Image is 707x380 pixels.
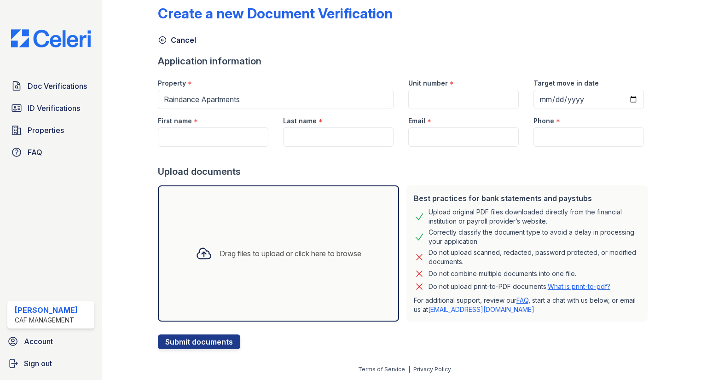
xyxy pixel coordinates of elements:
p: For additional support, review our , start a chat with us below, or email us at [414,296,640,314]
span: Doc Verifications [28,81,87,92]
a: [EMAIL_ADDRESS][DOMAIN_NAME] [428,305,534,313]
a: FAQ [7,143,94,161]
a: Privacy Policy [413,366,451,373]
div: Upload original PDF files downloaded directly from the financial institution or payroll provider’... [429,207,640,226]
div: Correctly classify the document type to avoid a delay in processing your application. [429,228,640,246]
div: Do not combine multiple documents into one file. [429,268,576,279]
a: Sign out [4,354,98,373]
a: Doc Verifications [7,77,94,95]
label: First name [158,116,192,126]
span: Sign out [24,358,52,369]
div: Do not upload scanned, redacted, password protected, or modified documents. [429,248,640,266]
div: CAF Management [15,316,78,325]
span: ID Verifications [28,103,80,114]
label: Last name [283,116,317,126]
a: ID Verifications [7,99,94,117]
a: Cancel [158,35,196,46]
div: Application information [158,55,651,68]
a: Terms of Service [358,366,405,373]
label: Target move in date [533,79,599,88]
div: Upload documents [158,165,651,178]
img: CE_Logo_Blue-a8612792a0a2168367f1c8372b55b34899dd931a85d93a1a3d3e32e68fde9ad4.png [4,29,98,47]
div: [PERSON_NAME] [15,305,78,316]
label: Property [158,79,186,88]
a: Account [4,332,98,351]
button: Submit documents [158,334,240,349]
a: What is print-to-pdf? [548,282,610,290]
label: Phone [533,116,554,126]
div: Create a new Document Verification [158,5,393,22]
div: Best practices for bank statements and paystubs [414,193,640,204]
label: Unit number [408,79,448,88]
a: Properties [7,121,94,139]
div: Drag files to upload or click here to browse [220,248,361,259]
div: | [408,366,410,373]
span: FAQ [28,147,42,158]
span: Properties [28,125,64,136]
p: Do not upload print-to-PDF documents. [429,282,610,291]
a: FAQ [516,296,528,304]
label: Email [408,116,425,126]
span: Account [24,336,53,347]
